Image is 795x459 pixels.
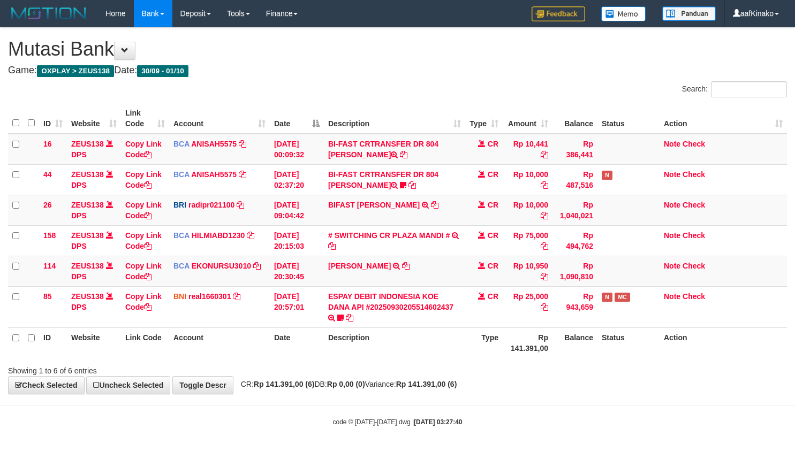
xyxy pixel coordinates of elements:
[125,170,162,189] a: Copy Link Code
[270,103,324,134] th: Date: activate to sort column descending
[192,231,245,240] a: HILMIABD1230
[402,262,410,270] a: Copy AHMAD AGUSTI to clipboard
[253,262,261,270] a: Copy EKONURSU3010 to clipboard
[270,195,324,225] td: [DATE] 09:04:42
[664,170,680,179] a: Note
[121,103,169,134] th: Link Code: activate to sort column ascending
[615,293,630,302] span: Manually Checked by: aafyoona
[71,170,104,179] a: ZEUS138
[324,327,465,358] th: Description
[173,231,190,240] span: BCA
[67,164,121,195] td: DPS
[465,103,503,134] th: Type: activate to sort column ascending
[236,380,457,388] span: CR: DB: Variance:
[71,292,104,301] a: ZEUS138
[541,211,548,220] a: Copy Rp 10,000 to clipboard
[552,327,597,358] th: Balance
[532,6,585,21] img: Feedback.jpg
[67,256,121,286] td: DPS
[8,5,89,21] img: MOTION_logo.png
[43,262,56,270] span: 114
[328,201,420,209] a: BIFAST [PERSON_NAME]
[664,262,680,270] a: Note
[683,262,705,270] a: Check
[660,327,787,358] th: Action
[37,65,114,77] span: OXPLAY > ZEUS138
[270,134,324,165] td: [DATE] 00:09:32
[137,65,188,77] span: 30/09 - 01/10
[191,170,237,179] a: ANISAH5575
[121,327,169,358] th: Link Code
[552,195,597,225] td: Rp 1,040,021
[324,103,465,134] th: Description: activate to sort column ascending
[270,225,324,256] td: [DATE] 20:15:03
[67,286,121,327] td: DPS
[39,103,67,134] th: ID: activate to sort column ascending
[328,292,453,311] a: ESPAY DEBIT INDONESIA KOE DANA API #20250930205514602437
[328,262,391,270] a: [PERSON_NAME]
[541,303,548,311] a: Copy Rp 25,000 to clipboard
[683,140,705,148] a: Check
[683,292,705,301] a: Check
[173,140,190,148] span: BCA
[552,164,597,195] td: Rp 487,516
[8,376,85,394] a: Check Selected
[237,201,244,209] a: Copy radipr021100 to clipboard
[664,140,680,148] a: Note
[503,327,552,358] th: Rp 141.391,00
[43,231,56,240] span: 158
[67,225,121,256] td: DPS
[233,292,240,301] a: Copy real1660301 to clipboard
[324,134,465,165] td: BI-FAST CRTRANSFER DR 804 [PERSON_NAME]
[683,170,705,179] a: Check
[239,170,246,179] a: Copy ANISAH5575 to clipboard
[488,292,498,301] span: CR
[541,181,548,189] a: Copy Rp 10,000 to clipboard
[125,201,162,220] a: Copy Link Code
[173,262,190,270] span: BCA
[328,242,336,250] a: Copy # SWITCHING CR PLAZA MANDI # to clipboard
[597,327,660,358] th: Status
[67,103,121,134] th: Website: activate to sort column ascending
[125,140,162,159] a: Copy Link Code
[43,140,52,148] span: 16
[503,286,552,327] td: Rp 25,000
[682,81,787,97] label: Search:
[396,380,457,388] strong: Rp 141.391,00 (6)
[173,292,186,301] span: BNI
[552,225,597,256] td: Rp 494,762
[71,262,104,270] a: ZEUS138
[191,140,237,148] a: ANISAH5575
[408,181,416,189] a: Copy BI-FAST CRTRANSFER DR 804 SUKARDI to clipboard
[324,164,465,195] td: BI-FAST CRTRANSFER DR 804 [PERSON_NAME]
[67,134,121,165] td: DPS
[270,327,324,358] th: Date
[270,256,324,286] td: [DATE] 20:30:45
[602,171,612,180] span: Has Note
[503,134,552,165] td: Rp 10,441
[431,201,438,209] a: Copy BIFAST ERIKA S PAUN to clipboard
[328,231,450,240] a: # SWITCHING CR PLAZA MANDI #
[503,195,552,225] td: Rp 10,000
[67,195,121,225] td: DPS
[601,6,646,21] img: Button%20Memo.svg
[503,103,552,134] th: Amount: activate to sort column ascending
[503,256,552,286] td: Rp 10,950
[67,327,121,358] th: Website
[346,313,353,322] a: Copy ESPAY DEBIT INDONESIA KOE DANA API #20250930205514602437 to clipboard
[8,65,787,76] h4: Game: Date:
[43,292,52,301] span: 85
[488,262,498,270] span: CR
[488,170,498,179] span: CR
[125,292,162,311] a: Copy Link Code
[71,201,104,209] a: ZEUS138
[541,272,548,281] a: Copy Rp 10,950 to clipboard
[125,231,162,250] a: Copy Link Code
[43,201,52,209] span: 26
[71,231,104,240] a: ZEUS138
[414,418,462,426] strong: [DATE] 03:27:40
[333,418,463,426] small: code © [DATE]-[DATE] dwg |
[173,201,186,209] span: BRI
[173,170,190,179] span: BCA
[39,327,67,358] th: ID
